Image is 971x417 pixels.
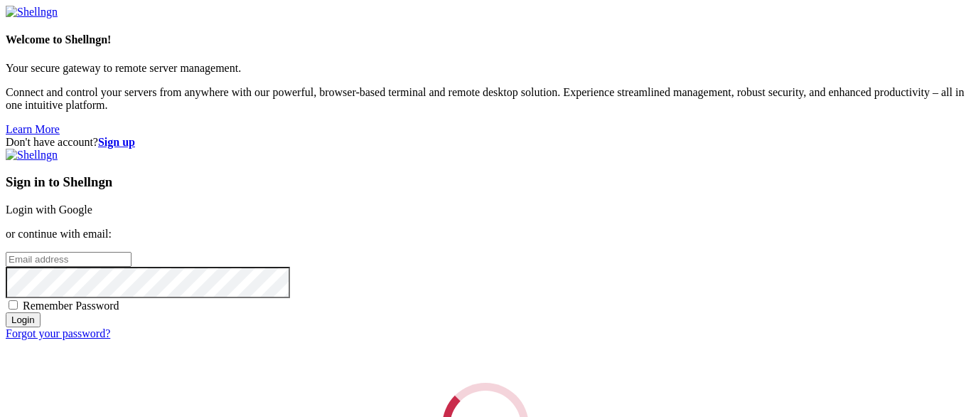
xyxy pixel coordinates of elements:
[6,6,58,19] img: Shellngn
[6,252,132,267] input: Email address
[6,312,41,327] input: Login
[98,136,135,148] a: Sign up
[6,33,965,46] h4: Welcome to Shellngn!
[6,86,965,112] p: Connect and control your servers from anywhere with our powerful, browser-based terminal and remo...
[9,300,18,310] input: Remember Password
[6,327,110,339] a: Forgot your password?
[6,228,965,241] p: or continue with email:
[6,174,965,190] h3: Sign in to Shellngn
[23,300,119,312] span: Remember Password
[6,149,58,162] img: Shellngn
[6,123,60,135] a: Learn More
[6,62,965,75] p: Your secure gateway to remote server management.
[6,204,92,216] a: Login with Google
[6,136,965,149] div: Don't have account?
